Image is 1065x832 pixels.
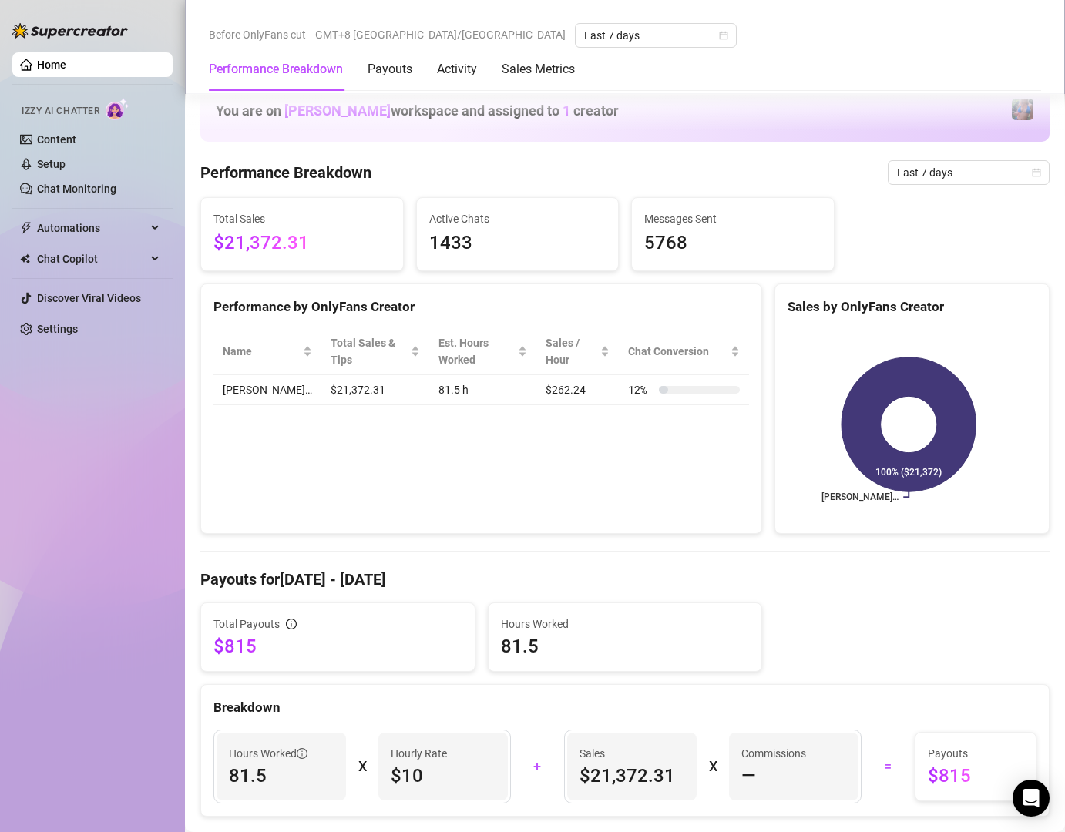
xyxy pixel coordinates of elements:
[438,334,515,368] div: Est. Hours Worked
[213,616,280,632] span: Total Payouts
[897,161,1040,184] span: Last 7 days
[580,763,684,788] span: $21,372.31
[12,23,128,39] img: logo-BBDzfeDw.svg
[213,229,391,258] span: $21,372.31
[546,334,597,368] span: Sales / Hour
[1012,99,1033,120] img: Jaylie
[501,634,750,659] span: 81.5
[20,222,32,234] span: thunderbolt
[871,754,906,779] div: =
[619,328,749,375] th: Chat Conversion
[37,292,141,304] a: Discover Viral Videos
[1013,780,1050,817] div: Open Intercom Messenger
[213,634,462,659] span: $815
[429,229,606,258] span: 1433
[502,60,575,79] div: Sales Metrics
[391,763,496,788] span: $10
[200,162,371,183] h4: Performance Breakdown
[580,745,684,762] span: Sales
[391,745,447,762] article: Hourly Rate
[213,375,321,405] td: [PERSON_NAME]…
[223,343,300,360] span: Name
[563,102,570,119] span: 1
[213,697,1036,718] div: Breakdown
[37,133,76,146] a: Content
[822,491,899,502] text: [PERSON_NAME]…
[536,375,619,405] td: $262.24
[37,216,146,240] span: Automations
[719,31,728,40] span: calendar
[928,763,1023,788] span: $815
[200,569,1050,590] h4: Payouts for [DATE] - [DATE]
[741,763,756,788] span: —
[741,745,806,762] article: Commissions
[37,183,116,195] a: Chat Monitoring
[229,745,307,762] span: Hours Worked
[520,754,556,779] div: +
[644,210,821,227] span: Messages Sent
[315,23,566,46] span: GMT+8 [GEOGRAPHIC_DATA]/[GEOGRAPHIC_DATA]
[213,297,749,317] div: Performance by OnlyFans Creator
[37,59,66,71] a: Home
[358,754,366,779] div: X
[213,328,321,375] th: Name
[37,247,146,271] span: Chat Copilot
[37,323,78,335] a: Settings
[284,102,391,119] span: [PERSON_NAME]
[297,748,307,759] span: info-circle
[501,616,750,632] span: Hours Worked
[429,375,536,405] td: 81.5 h
[321,328,429,375] th: Total Sales & Tips
[321,375,429,405] td: $21,372.31
[209,60,343,79] div: Performance Breakdown
[106,98,129,120] img: AI Chatter
[1032,168,1041,177] span: calendar
[331,334,408,368] span: Total Sales & Tips
[209,23,306,46] span: Before OnlyFans cut
[709,754,717,779] div: X
[216,102,619,119] h1: You are on workspace and assigned to creator
[37,158,66,170] a: Setup
[437,60,477,79] div: Activity
[213,210,391,227] span: Total Sales
[368,60,412,79] div: Payouts
[536,328,619,375] th: Sales / Hour
[286,619,297,629] span: info-circle
[20,253,30,264] img: Chat Copilot
[429,210,606,227] span: Active Chats
[788,297,1036,317] div: Sales by OnlyFans Creator
[584,24,727,47] span: Last 7 days
[22,104,99,119] span: Izzy AI Chatter
[229,763,334,788] span: 81.5
[628,381,653,398] span: 12 %
[628,343,727,360] span: Chat Conversion
[644,229,821,258] span: 5768
[928,745,1023,762] span: Payouts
